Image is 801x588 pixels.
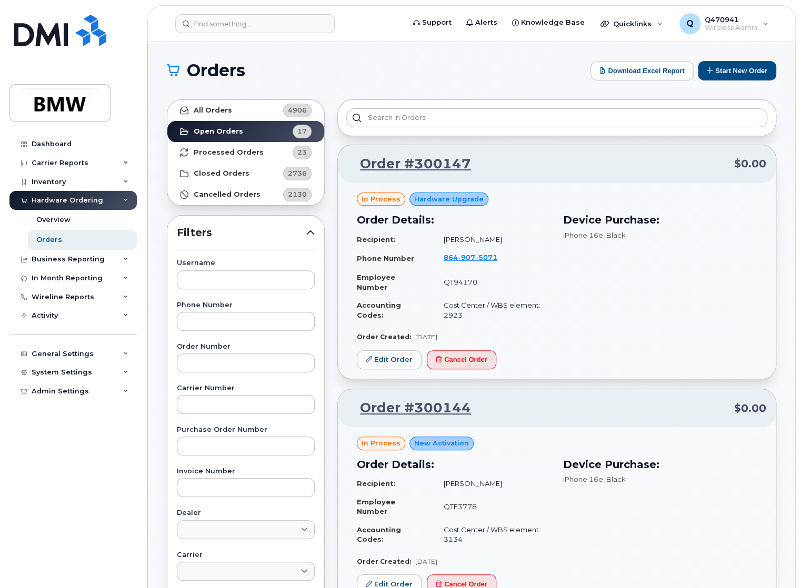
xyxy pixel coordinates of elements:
span: Orders [187,63,245,78]
strong: Cancelled Orders [194,190,261,199]
span: Hardware Upgrade [414,194,484,204]
span: 864 [444,253,497,261]
strong: Recipient: [357,235,396,244]
span: Filters [177,225,306,240]
strong: Recipient: [357,479,396,488]
a: Cancelled Orders2130 [167,184,324,205]
span: 4906 [288,105,307,115]
strong: Closed Orders [194,169,249,178]
strong: Order Created: [357,333,411,341]
button: Cancel Order [427,350,496,370]
label: Carrier Number [177,385,315,392]
span: in process [362,438,400,448]
input: Search in orders [346,108,767,127]
span: $0.00 [734,401,766,416]
button: Start New Order [698,61,776,80]
a: Order #300144 [347,399,471,418]
strong: Processed Orders [194,148,264,157]
strong: Order Created: [357,557,411,565]
span: 2736 [288,168,307,178]
h3: Device Purchase: [563,212,757,228]
iframe: Messenger Launcher [755,542,793,580]
label: Phone Number [177,302,315,309]
span: 5071 [475,253,497,261]
span: , Black [603,231,626,239]
td: [PERSON_NAME] [434,230,550,249]
label: Carrier [177,552,315,559]
strong: Employee Number [357,498,395,516]
a: Edit Order [357,350,422,370]
td: QTF3778 [434,493,550,521]
strong: All Orders [194,106,232,115]
td: [PERSON_NAME] [434,474,550,493]
span: iPhone 16e [563,475,603,483]
strong: Accounting Codes: [357,301,401,319]
label: Dealer [177,510,315,516]
strong: Employee Number [357,273,395,291]
span: 17 [297,126,307,136]
strong: Accounting Codes: [357,525,401,544]
td: Cost Center / WBS element: 2923 [434,296,550,324]
h3: Order Details: [357,212,550,228]
label: Invoice Number [177,468,315,475]
a: Processed Orders23 [167,142,324,163]
a: Closed Orders2736 [167,163,324,184]
span: , Black [603,475,626,483]
a: All Orders4906 [167,100,324,121]
span: in process [362,194,400,204]
span: iPhone 16e [563,231,603,239]
span: New Activation [414,438,469,448]
span: 2130 [288,189,307,199]
span: $0.00 [734,156,766,171]
span: 907 [458,253,475,261]
button: Download Excel Report [590,61,694,80]
h3: Device Purchase: [563,457,757,472]
td: QT94170 [434,268,550,296]
strong: Open Orders [194,127,243,136]
h3: Order Details: [357,457,550,472]
a: Order #300147 [347,155,471,174]
label: Order Number [177,343,315,350]
td: Cost Center / WBS element: 3134 [434,521,550,549]
strong: Phone Number [357,254,414,262]
span: [DATE] [415,333,437,341]
a: Open Orders17 [167,121,324,142]
a: 8649075071 [444,253,510,261]
span: 23 [297,147,307,157]
label: Purchase Order Number [177,427,315,433]
span: [DATE] [415,557,437,565]
label: Username [177,260,315,267]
